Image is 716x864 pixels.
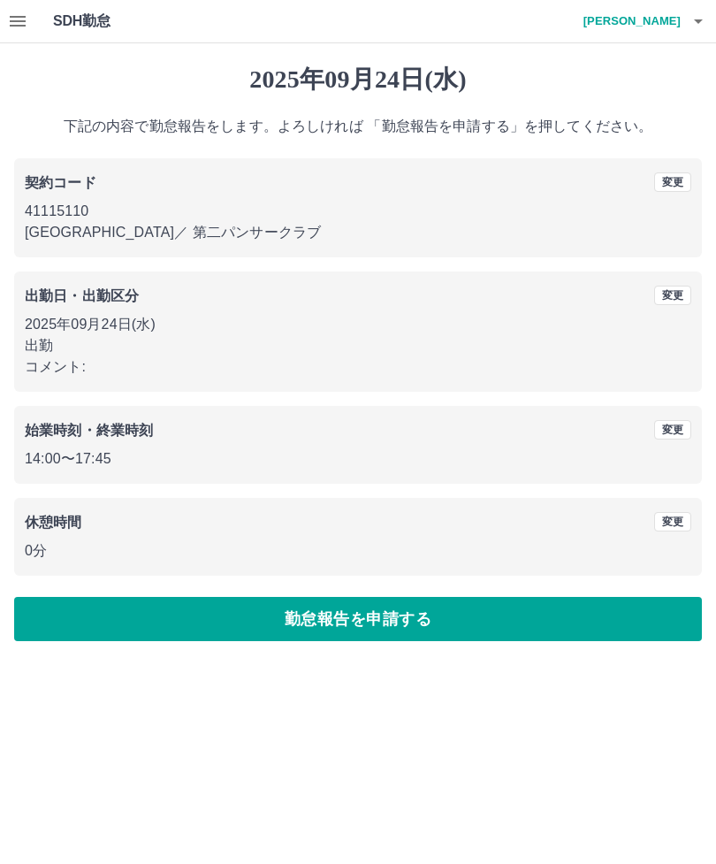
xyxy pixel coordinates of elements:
p: 2025年09月24日(水) [25,314,691,335]
button: 変更 [654,420,691,440]
button: 変更 [654,286,691,305]
p: [GEOGRAPHIC_DATA] ／ 第二パンサークラブ [25,222,691,243]
p: コメント: [25,356,691,378]
button: 勤怠報告を申請する [14,597,702,641]
b: 契約コード [25,175,96,190]
button: 変更 [654,512,691,531]
p: 0分 [25,540,691,562]
button: 変更 [654,172,691,192]
p: 41115110 [25,201,691,222]
p: 下記の内容で勤怠報告をします。よろしければ 「勤怠報告を申請する」を押してください。 [14,116,702,137]
h1: 2025年09月24日(水) [14,65,702,95]
b: 始業時刻・終業時刻 [25,423,153,438]
b: 出勤日・出勤区分 [25,288,139,303]
p: 出勤 [25,335,691,356]
p: 14:00 〜 17:45 [25,448,691,470]
b: 休憩時間 [25,515,82,530]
